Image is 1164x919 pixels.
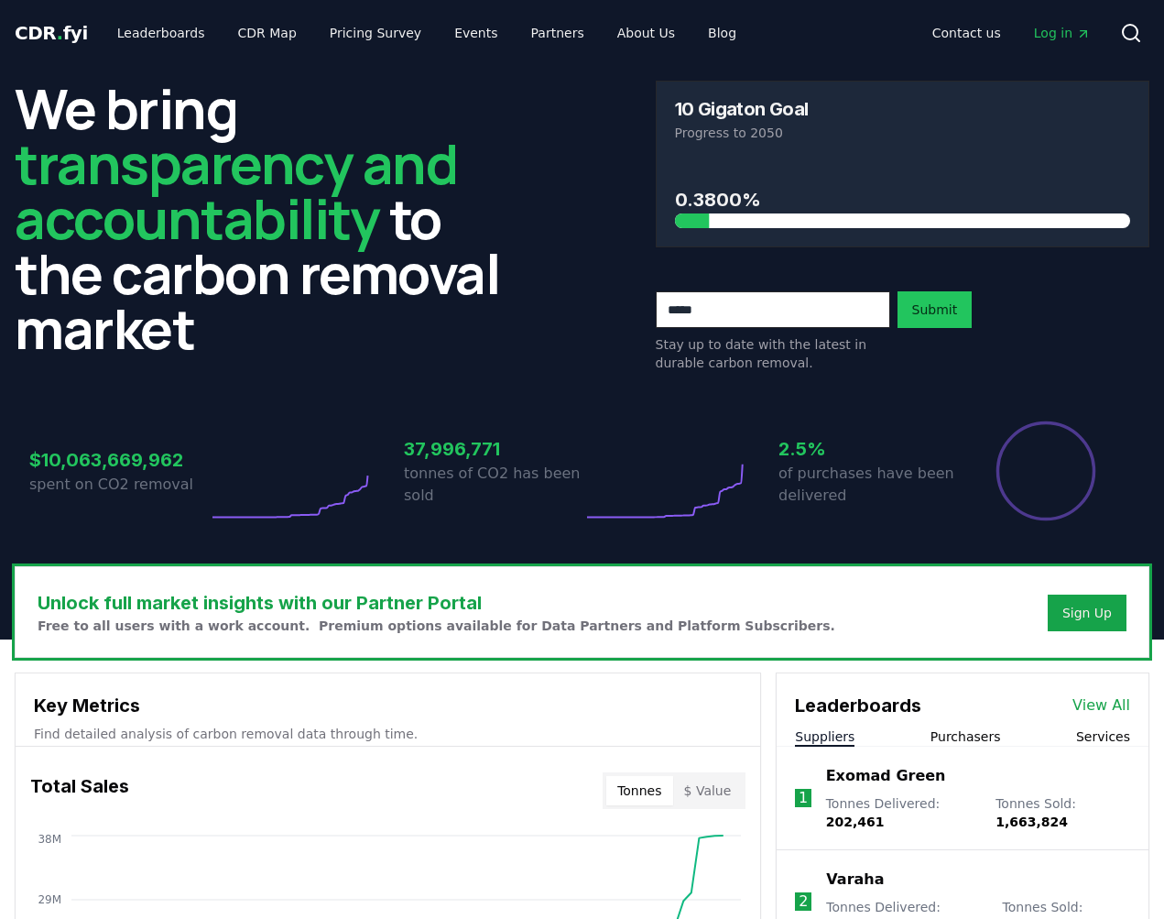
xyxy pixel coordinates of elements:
[38,617,835,635] p: Free to all users with a work account. Premium options available for Data Partners and Platform S...
[1076,728,1130,746] button: Services
[995,420,1097,522] div: Percentage of sales delivered
[606,776,672,805] button: Tonnes
[315,16,436,49] a: Pricing Survey
[778,435,957,463] h3: 2.5%
[675,186,1131,213] h3: 0.3800%
[799,891,808,913] p: 2
[517,16,599,49] a: Partners
[826,765,946,787] a: Exomad Green
[103,16,751,49] nav: Main
[38,833,61,846] tspan: 38M
[34,692,742,719] h3: Key Metrics
[15,20,88,46] a: CDR.fyi
[15,126,457,256] span: transparency and accountability
[799,787,808,809] p: 1
[1019,16,1105,49] a: Log in
[795,728,854,746] button: Suppliers
[995,794,1130,831] p: Tonnes Sold :
[29,446,208,474] h3: $10,063,669,962
[15,81,509,356] h2: We bring to the carbon removal market
[1048,595,1126,631] button: Sign Up
[826,869,884,891] a: Varaha
[57,22,63,44] span: .
[673,776,743,805] button: $ Value
[29,474,208,496] p: spent on CO2 removal
[38,589,835,617] h3: Unlock full market insights with our Partner Portal
[30,772,129,809] h3: Total Sales
[930,728,1001,746] button: Purchasers
[223,16,311,49] a: CDR Map
[918,16,1105,49] nav: Main
[404,463,582,507] p: tonnes of CO2 has been sold
[34,725,742,743] p: Find detailed analysis of carbon removal data through time.
[103,16,220,49] a: Leaderboards
[795,692,921,719] h3: Leaderboards
[603,16,690,49] a: About Us
[826,794,978,831] p: Tonnes Delivered :
[656,335,890,372] p: Stay up to date with the latest in durable carbon removal.
[918,16,1016,49] a: Contact us
[1072,695,1130,717] a: View All
[995,815,1068,829] span: 1,663,824
[826,815,885,829] span: 202,461
[440,16,512,49] a: Events
[693,16,751,49] a: Blog
[675,124,1131,142] p: Progress to 2050
[1062,604,1112,622] a: Sign Up
[15,22,88,44] span: CDR fyi
[897,291,973,328] button: Submit
[38,893,61,906] tspan: 29M
[675,100,809,118] h3: 10 Gigaton Goal
[1034,24,1091,42] span: Log in
[404,435,582,463] h3: 37,996,771
[778,463,957,507] p: of purchases have been delivered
